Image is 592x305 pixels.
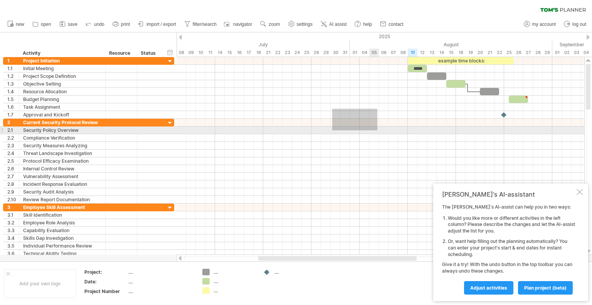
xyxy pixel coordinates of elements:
div: 3.6 [7,250,19,257]
div: Tuesday, 22 July 2025 [273,49,283,57]
div: Capability Evaluation [23,227,101,234]
div: Wednesday, 30 July 2025 [331,49,340,57]
div: 1.5 [7,96,19,103]
div: Thursday, 17 July 2025 [244,49,254,57]
div: Friday, 8 August 2025 [398,49,408,57]
div: 3 [7,204,19,211]
a: Adjust activities [464,281,513,295]
span: undo [94,22,104,27]
a: log out [562,19,589,29]
li: Would you like more or different activities in the left column? Please describe the changes and l... [448,215,575,234]
div: Skills Gap Investigation [23,234,101,242]
div: Protocol Efficacy Examination [23,157,101,165]
a: save [57,19,80,29]
div: 2.9 [7,188,19,195]
div: Technical Ability Testing [23,250,101,257]
div: Thursday, 24 July 2025 [292,49,302,57]
div: 3.4 [7,234,19,242]
div: Internal Control Review [23,165,101,172]
div: .... [128,269,193,275]
span: AI assist [329,22,346,27]
div: Project Scope Definition [23,72,101,80]
a: settings [286,19,315,29]
div: 1 [7,57,19,64]
div: Employee Skill Assessment [23,204,101,211]
div: Individual Performance Review [23,242,101,249]
div: Approval and Kickoff [23,111,101,118]
div: Skill Identification [23,211,101,219]
div: Wednesday, 3 September 2025 [572,49,581,57]
div: Monday, 28 July 2025 [311,49,321,57]
span: zoom [269,22,280,27]
div: Tuesday, 12 August 2025 [417,49,427,57]
div: Thursday, 21 August 2025 [485,49,494,57]
a: help [353,19,374,29]
div: Objective Setting [23,80,101,88]
div: .... [128,278,193,285]
div: .... [214,278,256,285]
div: July 2025 [128,40,350,49]
div: 1.6 [7,103,19,111]
a: navigator [223,19,254,29]
div: 2.4 [7,150,19,157]
div: .... [128,288,193,295]
span: plan project (beta) [524,285,567,291]
div: example time blocks: [408,57,514,64]
li: Or, want help filling out the planning automatically? You can enter your project's start & end da... [448,238,575,258]
div: Thursday, 31 July 2025 [340,49,350,57]
div: Tuesday, 29 July 2025 [321,49,331,57]
span: log out [572,22,586,27]
a: zoom [258,19,282,29]
div: Wednesday, 16 July 2025 [234,49,244,57]
div: Project Initiation [23,57,101,64]
div: Vulnerability Assessment [23,173,101,180]
span: navigator [233,22,252,27]
span: print [121,22,130,27]
div: .... [274,269,316,275]
div: 1.7 [7,111,19,118]
span: settings [297,22,313,27]
div: Compliance Verification [23,134,101,142]
div: 1.3 [7,80,19,88]
div: Friday, 11 July 2025 [205,49,215,57]
a: contact [378,19,406,29]
a: print [111,19,132,29]
div: Task Assignment [23,103,101,111]
div: 2.3 [7,142,19,149]
div: Project: [84,269,127,275]
div: Monday, 21 July 2025 [263,49,273,57]
div: Wednesday, 13 August 2025 [427,49,437,57]
div: Date: [84,278,127,285]
div: Status [141,49,158,57]
div: Wednesday, 23 July 2025 [283,49,292,57]
div: Thursday, 28 August 2025 [533,49,543,57]
div: .... [214,287,256,294]
div: Thursday, 4 September 2025 [581,49,591,57]
div: Resource [109,49,133,57]
div: Monday, 1 September 2025 [552,49,562,57]
div: Thursday, 14 August 2025 [437,49,446,57]
span: contact [388,22,404,27]
div: The [PERSON_NAME]'s AI-assist can help you in two ways: Give it a try! With the undo button in th... [442,204,575,294]
span: my account [532,22,556,27]
div: [PERSON_NAME]'s AI-assistant [442,190,575,198]
div: Tuesday, 2 September 2025 [562,49,572,57]
div: 2.1 [7,126,19,134]
div: August 2025 [350,40,552,49]
div: Friday, 15 August 2025 [446,49,456,57]
a: my account [522,19,558,29]
div: 3.2 [7,219,19,226]
div: Friday, 25 July 2025 [302,49,311,57]
a: open [30,19,54,29]
div: Incident Response Evaluation [23,180,101,188]
div: .... [214,269,256,275]
div: Wednesday, 20 August 2025 [475,49,485,57]
div: 2.8 [7,180,19,188]
div: 2.5 [7,157,19,165]
div: Thursday, 7 August 2025 [388,49,398,57]
div: Friday, 22 August 2025 [494,49,504,57]
div: 3.3 [7,227,19,234]
a: import / export [136,19,178,29]
div: Monday, 14 July 2025 [215,49,225,57]
div: Monday, 4 August 2025 [360,49,369,57]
